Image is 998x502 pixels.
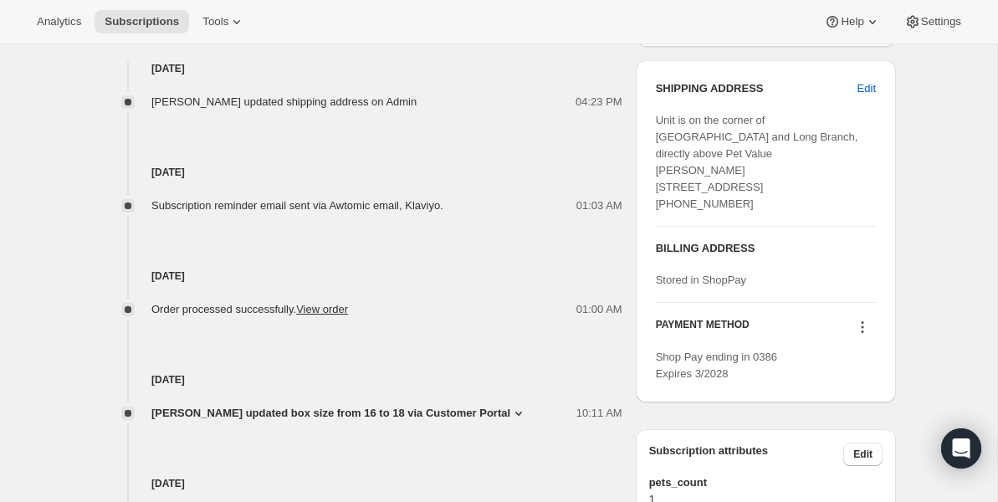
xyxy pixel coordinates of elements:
button: Analytics [27,10,91,33]
span: [PERSON_NAME] updated shipping address on Admin [151,95,417,108]
span: Subscriptions [105,15,179,28]
span: Edit [857,80,876,97]
button: Settings [894,10,971,33]
span: 01:00 AM [576,301,622,318]
span: Help [841,15,863,28]
span: [PERSON_NAME] updated box size from 16 to 18 via Customer Portal [151,405,510,422]
span: 04:23 PM [576,94,622,110]
h3: BILLING ADDRESS [656,240,876,257]
button: [PERSON_NAME] updated box size from 16 to 18 via Customer Portal [151,405,527,422]
span: 10:11 AM [576,405,622,422]
button: Help [814,10,890,33]
span: Order processed successfully. [151,303,348,315]
button: Subscriptions [95,10,189,33]
h3: PAYMENT METHOD [656,318,750,341]
span: Shop Pay ending in 0386 Expires 3/2028 [656,351,777,380]
h4: [DATE] [101,164,622,181]
h4: [DATE] [101,371,622,388]
h3: SHIPPING ADDRESS [656,80,857,97]
span: Stored in ShopPay [656,274,746,286]
button: Tools [192,10,255,33]
a: View order [296,303,348,315]
span: Tools [202,15,228,28]
span: Edit [853,448,873,461]
h4: [DATE] [101,268,622,284]
div: Open Intercom Messenger [941,428,981,469]
span: Unit is on the corner of [GEOGRAPHIC_DATA] and Long Branch, directly above Pet Value [PERSON_NAME... [656,114,858,210]
h4: [DATE] [101,475,622,492]
button: Edit [847,75,886,102]
span: pets_count [649,474,883,491]
h3: Subscription attributes [649,443,844,466]
span: Settings [921,15,961,28]
button: Edit [843,443,883,466]
span: Analytics [37,15,81,28]
h4: [DATE] [101,60,622,77]
span: Subscription reminder email sent via Awtomic email, Klaviyo. [151,199,443,212]
span: 01:03 AM [576,197,622,214]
